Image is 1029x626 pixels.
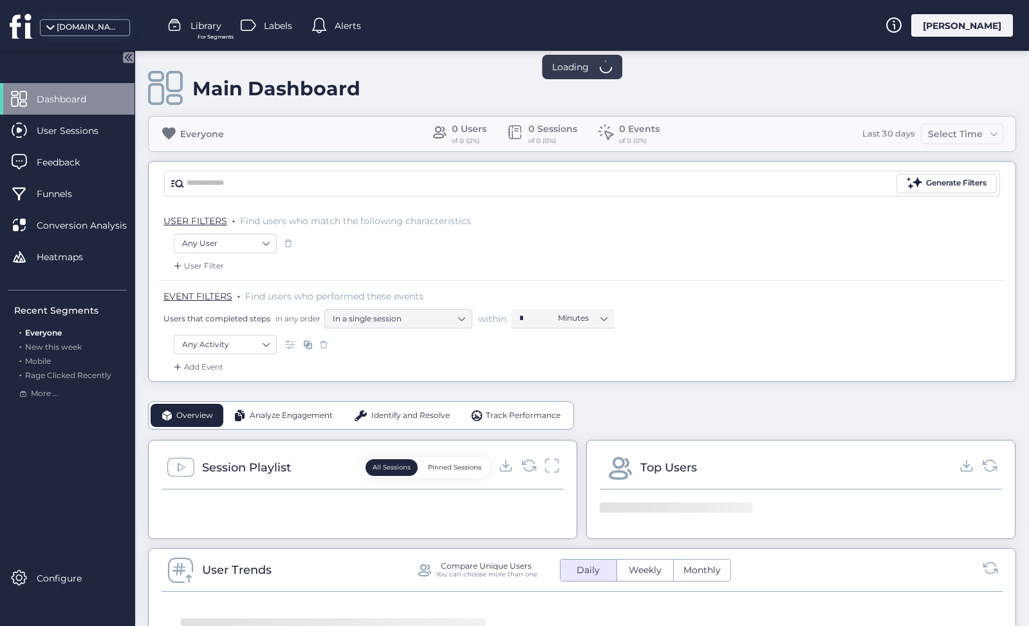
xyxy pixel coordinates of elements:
span: Conversion Analysis [37,218,146,232]
span: Find users who match the following characteristics [240,215,471,227]
span: Daily [569,564,607,577]
button: Weekly [617,560,673,581]
span: within [478,312,506,325]
span: . [237,288,240,301]
span: Weekly [621,564,669,577]
nz-select-item: In a single session [333,309,464,328]
span: For Segments [198,33,234,41]
button: Daily [561,560,616,581]
nz-select-item: Any Activity [182,335,268,354]
button: All Sessions [366,459,418,476]
span: Overview [176,410,213,422]
div: Session Playlist [202,459,291,477]
span: Library [190,19,221,33]
button: Generate Filters [896,174,997,193]
span: More ... [31,388,59,400]
span: Configure [37,571,101,585]
button: Monthly [674,560,730,581]
div: [PERSON_NAME] [911,14,1013,37]
div: You can choose more than one [436,570,537,578]
span: EVENT FILTERS [163,290,232,302]
span: . [19,339,21,352]
div: User Filter [171,260,224,272]
nz-select-item: Minutes [558,308,607,328]
span: Alerts [335,19,361,33]
nz-select-item: Any User [182,234,268,253]
span: Users that completed steps [163,313,270,324]
span: Dashboard [37,92,106,106]
div: Compare Unique Users [441,562,532,570]
span: in any order [273,313,320,324]
span: . [19,325,21,337]
span: Monthly [676,564,728,577]
div: Main Dashboard [192,77,360,100]
span: Track Performance [486,410,561,422]
span: Identify and Resolve [371,410,450,422]
span: Feedback [37,155,99,169]
span: Analyze Engagement [250,410,333,422]
div: User Trends [202,561,272,579]
div: Add Event [171,361,223,374]
span: USER FILTERS [163,215,227,227]
span: . [232,213,235,225]
span: . [19,354,21,366]
span: Loading [552,60,589,74]
span: . [19,368,21,380]
div: Generate Filters [926,177,987,189]
span: Funnels [37,187,91,201]
button: Pinned Sessions [421,459,488,476]
div: Recent Segments [14,303,127,318]
div: [DOMAIN_NAME] [57,21,121,33]
span: New this week [25,342,82,352]
span: Mobile [25,356,51,366]
span: Rage Clicked Recently [25,370,111,380]
div: Top Users [640,459,697,477]
span: Labels [264,19,292,33]
span: Everyone [25,328,62,337]
span: User Sessions [37,124,118,138]
span: Find users who performed these events [245,290,423,302]
span: Heatmaps [37,250,102,264]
